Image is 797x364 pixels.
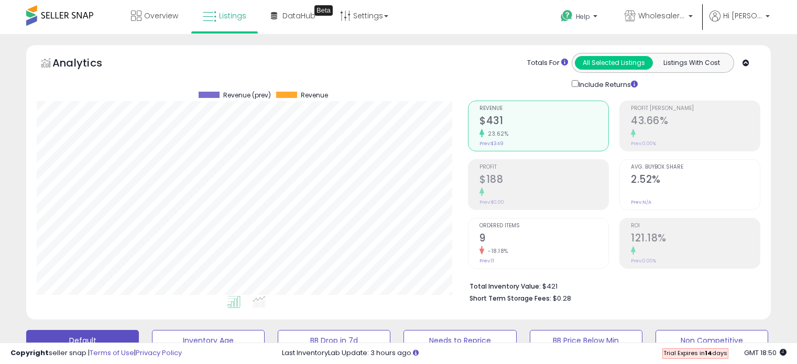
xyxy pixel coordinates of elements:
button: Listings With Cost [652,56,730,70]
button: Default [26,330,139,351]
div: Include Returns [564,78,650,90]
button: Inventory Age [152,330,265,351]
b: Total Inventory Value: [470,282,541,291]
span: Help [576,12,590,21]
button: Non Competitive [656,330,768,351]
span: Ordered Items [479,223,608,229]
a: Help [552,2,608,34]
button: BB Drop in 7d [278,330,390,351]
h2: 9 [479,232,608,246]
span: ROI [631,223,760,229]
span: Avg. Buybox Share [631,164,760,170]
button: All Selected Listings [575,56,653,70]
h2: 121.18% [631,232,760,246]
small: Prev: 0.00% [631,140,656,147]
span: Revenue [301,92,328,99]
span: Wholesaler AZ [638,10,685,21]
b: Short Term Storage Fees: [470,294,551,303]
span: Trial Expires in days [663,349,727,357]
a: Hi [PERSON_NAME] [709,10,770,34]
span: Revenue (prev) [223,92,271,99]
span: Hi [PERSON_NAME] [723,10,762,21]
h2: 43.66% [631,115,760,129]
h5: Analytics [52,56,123,73]
i: Get Help [560,9,573,23]
small: -18.18% [484,247,508,255]
span: Profit [479,164,608,170]
small: Prev: $349 [479,140,504,147]
span: Overview [144,10,178,21]
small: 23.62% [484,130,508,138]
small: Prev: $0.00 [479,199,504,205]
strong: Copyright [10,348,49,358]
div: Last InventoryLab Update: 3 hours ago. [282,348,787,358]
span: DataHub [282,10,315,21]
small: Prev: 0.00% [631,258,656,264]
button: Needs to Reprice [403,330,516,351]
b: 14 [705,349,712,357]
small: Prev: 11 [479,258,494,264]
h2: $188 [479,173,608,187]
button: BB Price Below Min [530,330,642,351]
div: Totals For [527,58,568,68]
span: 2025-09-15 18:50 GMT [744,348,787,358]
li: $421 [470,279,752,292]
div: Tooltip anchor [314,5,333,16]
span: Profit [PERSON_NAME] [631,106,760,112]
small: Prev: N/A [631,199,651,205]
span: Revenue [479,106,608,112]
h2: $431 [479,115,608,129]
div: seller snap | | [10,348,182,358]
a: Privacy Policy [136,348,182,358]
a: Terms of Use [90,348,134,358]
span: Listings [219,10,246,21]
span: $0.28 [553,293,571,303]
h2: 2.52% [631,173,760,187]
